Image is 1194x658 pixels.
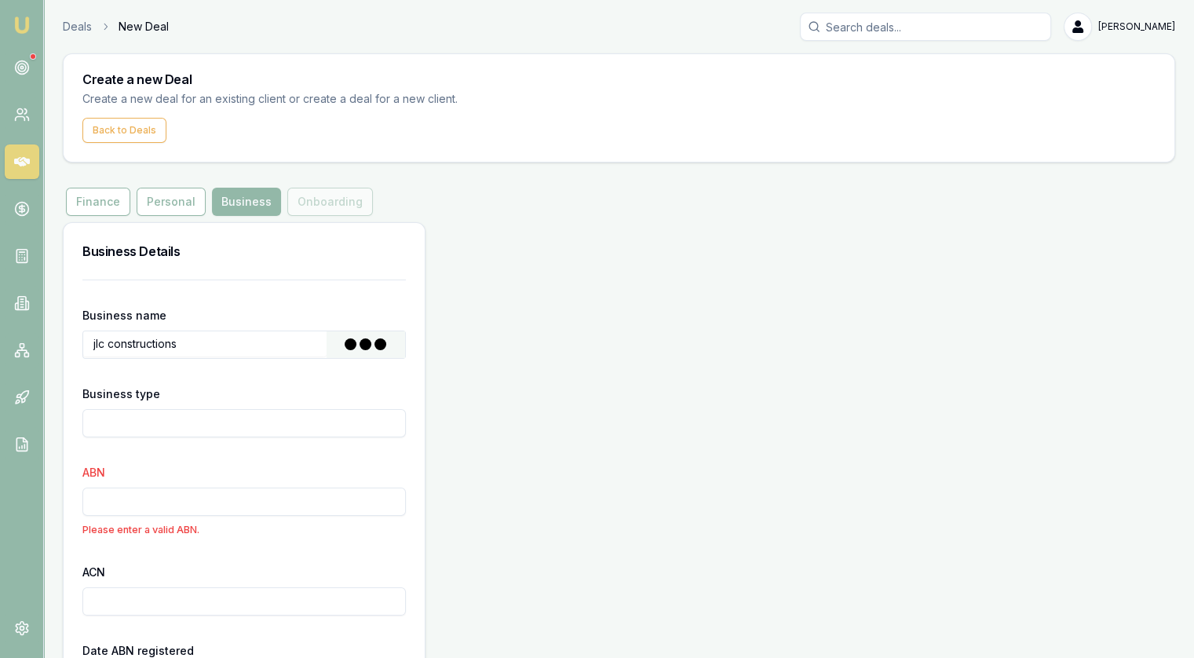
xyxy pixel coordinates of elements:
button: Personal [137,188,206,216]
a: Deals [63,19,92,35]
p: Please enter a valid ABN. [82,522,406,537]
button: Finance [66,188,130,216]
label: Date ABN registered [82,644,194,657]
input: Search deals [800,13,1051,41]
span: New Deal [119,19,169,35]
p: Create a new deal for an existing client or create a deal for a new client. [82,90,484,108]
img: emu-icon-u.png [13,16,31,35]
button: Back to Deals [82,118,166,143]
h3: Create a new Deal [82,73,1156,86]
label: ABN [82,466,105,479]
label: Business name [82,309,166,322]
label: ACN [82,565,105,579]
nav: breadcrumb [63,19,169,35]
label: Business type [82,387,160,400]
span: [PERSON_NAME] [1098,20,1175,33]
button: Business [212,188,281,216]
h3: Business Details [82,242,406,261]
input: Enter business name [83,331,327,356]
